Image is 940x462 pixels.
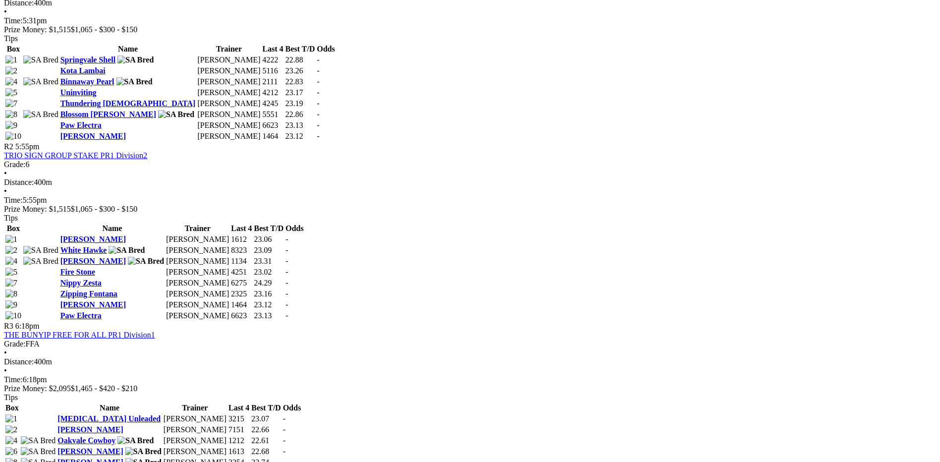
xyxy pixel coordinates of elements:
[5,132,21,141] img: 10
[5,300,17,309] img: 9
[4,151,147,160] a: TRIO SIGN GROUP STAKE PR1 Division2
[254,234,284,244] td: 23.06
[60,121,102,129] a: Paw Electra
[285,120,316,130] td: 23.13
[57,425,123,434] a: [PERSON_NAME]
[4,357,34,366] span: Distance:
[285,55,316,65] td: 22.88
[4,7,7,16] span: •
[23,77,58,86] img: SA Bred
[230,289,252,299] td: 2325
[285,224,304,233] th: Odds
[23,257,58,266] img: SA Bred
[60,289,117,298] a: Zipping Fontana
[4,375,936,384] div: 6:18pm
[7,45,20,53] span: Box
[5,425,17,434] img: 2
[5,110,17,119] img: 8
[285,289,288,298] span: -
[60,235,126,243] a: [PERSON_NAME]
[4,393,18,402] span: Tips
[7,224,20,232] span: Box
[317,77,320,86] span: -
[4,331,155,339] a: THE BUNYIP FREE FOR ALL PR1 Division1
[71,25,138,34] span: $1,065 - $300 - $150
[285,110,316,119] td: 22.86
[60,99,196,108] a: Thundering [DEMOGRAPHIC_DATA]
[60,279,102,287] a: Nippy Zesta
[4,16,936,25] div: 5:31pm
[60,88,97,97] a: Uninviting
[166,234,229,244] td: [PERSON_NAME]
[60,77,114,86] a: Binnaway Pearl
[4,160,26,169] span: Grade:
[230,224,252,233] th: Last 4
[197,77,261,87] td: [PERSON_NAME]
[4,196,936,205] div: 5:55pm
[109,246,145,255] img: SA Bred
[251,425,281,435] td: 22.66
[251,447,281,457] td: 22.68
[4,214,18,222] span: Tips
[317,132,320,140] span: -
[60,246,107,254] a: White Hawke
[254,224,284,233] th: Best T/D
[282,403,301,413] th: Odds
[128,257,164,266] img: SA Bred
[283,447,285,456] span: -
[197,66,261,76] td: [PERSON_NAME]
[5,279,17,288] img: 7
[254,267,284,277] td: 23.02
[60,224,165,233] th: Name
[197,120,261,130] td: [PERSON_NAME]
[197,131,261,141] td: [PERSON_NAME]
[254,311,284,321] td: 23.13
[317,99,320,108] span: -
[166,245,229,255] td: [PERSON_NAME]
[163,436,227,446] td: [PERSON_NAME]
[4,196,23,204] span: Time:
[158,110,194,119] img: SA Bred
[57,414,161,423] a: [MEDICAL_DATA] Unleaded
[5,436,17,445] img: 4
[317,121,320,129] span: -
[197,44,261,54] th: Trainer
[4,160,936,169] div: 6
[228,447,250,457] td: 1613
[317,56,320,64] span: -
[317,66,320,75] span: -
[262,110,284,119] td: 5551
[285,300,288,309] span: -
[197,88,261,98] td: [PERSON_NAME]
[5,66,17,75] img: 2
[4,375,23,384] span: Time:
[254,300,284,310] td: 23.12
[60,257,126,265] a: [PERSON_NAME]
[57,403,162,413] th: Name
[262,77,284,87] td: 2111
[163,414,227,424] td: [PERSON_NAME]
[285,77,316,87] td: 22.83
[230,245,252,255] td: 8323
[285,257,288,265] span: -
[228,436,250,446] td: 1212
[23,56,58,64] img: SA Bred
[5,246,17,255] img: 2
[4,169,7,177] span: •
[166,224,229,233] th: Trainer
[60,300,126,309] a: [PERSON_NAME]
[15,142,40,151] span: 5:55pm
[5,268,17,277] img: 5
[4,187,7,195] span: •
[262,44,284,54] th: Last 4
[228,425,250,435] td: 7151
[117,56,154,64] img: SA Bred
[262,88,284,98] td: 4212
[4,348,7,357] span: •
[60,311,102,320] a: Paw Electra
[285,131,316,141] td: 23.12
[4,178,34,186] span: Distance:
[228,414,250,424] td: 3215
[4,357,936,366] div: 400m
[317,88,320,97] span: -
